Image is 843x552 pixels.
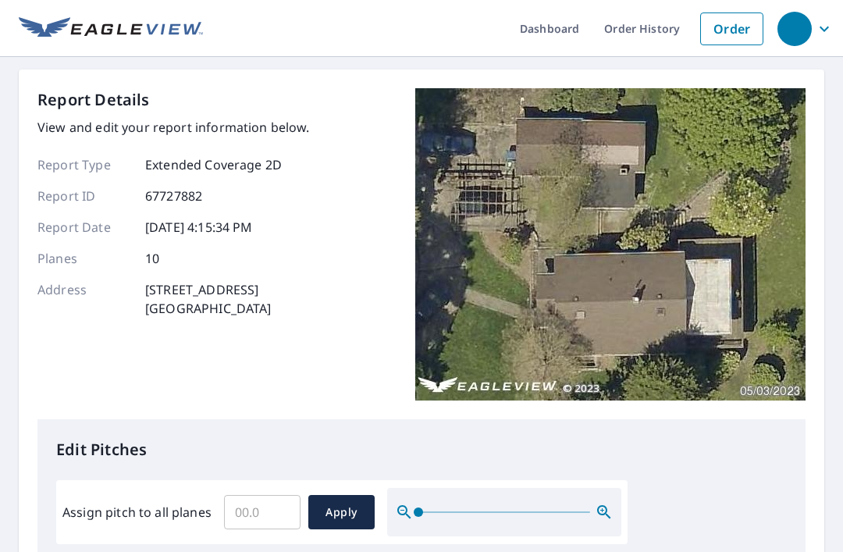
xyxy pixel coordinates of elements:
p: Report Type [37,155,131,174]
input: 00.0 [224,490,301,534]
p: Report Date [37,218,131,237]
p: Report ID [37,187,131,205]
p: 10 [145,249,159,268]
p: [STREET_ADDRESS] [GEOGRAPHIC_DATA] [145,280,272,318]
p: [DATE] 4:15:34 PM [145,218,253,237]
img: EV Logo [19,17,203,41]
p: Extended Coverage 2D [145,155,282,174]
button: Apply [308,495,375,529]
p: Report Details [37,88,150,112]
p: Planes [37,249,131,268]
a: Order [700,12,763,45]
p: View and edit your report information below. [37,118,310,137]
span: Apply [321,503,362,522]
img: Top image [415,88,806,401]
p: Address [37,280,131,318]
p: Edit Pitches [56,438,787,461]
p: 67727882 [145,187,202,205]
label: Assign pitch to all planes [62,503,212,522]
